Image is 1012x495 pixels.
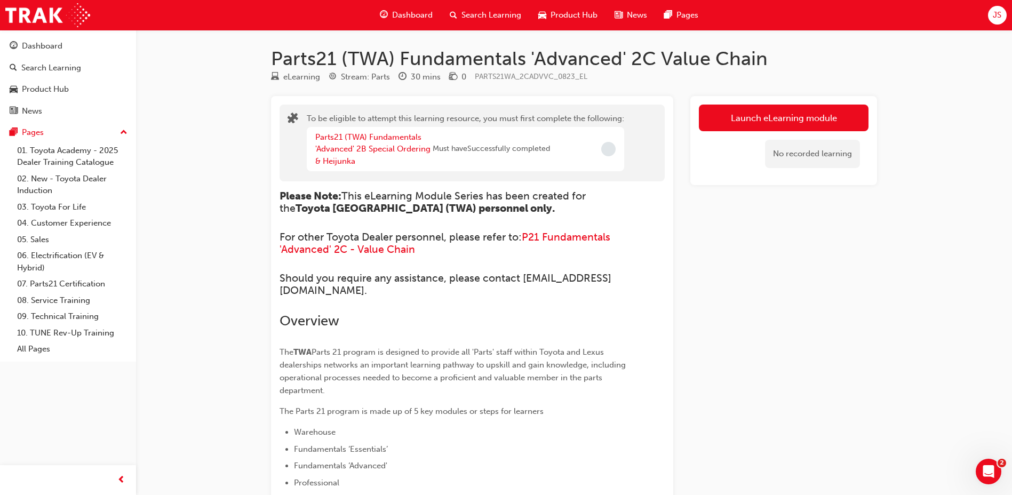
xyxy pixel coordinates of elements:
[380,9,388,22] span: guage-icon
[656,4,707,26] a: pages-iconPages
[4,36,132,56] a: Dashboard
[530,4,606,26] a: car-iconProduct Hub
[13,142,132,171] a: 01. Toyota Academy - 2025 Dealer Training Catalogue
[271,73,279,82] span: learningResourceType_ELEARNING-icon
[315,132,431,166] a: Parts21 (TWA) Fundamentals 'Advanced' 2B Special Ordering & Heijunka
[294,461,387,470] span: Fundamentals ‘Advanced'
[293,347,312,357] span: TWA
[13,325,132,341] a: 10. TUNE Rev-Up Training
[450,9,457,22] span: search-icon
[765,140,860,168] div: No recorded learning
[280,347,628,395] span: Parts 21 program is designed to provide all 'Parts' staff within Toyota and Lexus dealerships net...
[13,341,132,357] a: All Pages
[280,347,293,357] span: The
[441,4,530,26] a: search-iconSearch Learning
[664,9,672,22] span: pages-icon
[13,276,132,292] a: 07. Parts21 Certification
[329,73,337,82] span: target-icon
[461,9,521,21] span: Search Learning
[22,126,44,139] div: Pages
[4,79,132,99] a: Product Hub
[296,202,555,214] span: Toyota [GEOGRAPHIC_DATA] (TWA) personnel only.
[551,9,597,21] span: Product Hub
[294,478,339,488] span: Professional
[10,42,18,51] span: guage-icon
[13,231,132,248] a: 05. Sales
[13,171,132,199] a: 02. New - Toyota Dealer Induction
[4,34,132,123] button: DashboardSearch LearningProduct HubNews
[5,3,90,27] img: Trak
[22,83,69,95] div: Product Hub
[283,71,320,83] div: eLearning
[13,308,132,325] a: 09. Technical Training
[13,215,132,231] a: 04. Customer Experience
[341,71,390,83] div: Stream: Parts
[13,248,132,276] a: 06. Electrification (EV & Hybrid)
[606,4,656,26] a: news-iconNews
[399,73,407,82] span: clock-icon
[399,70,441,84] div: Duration
[4,123,132,142] button: Pages
[22,105,42,117] div: News
[615,9,623,22] span: news-icon
[10,85,18,94] span: car-icon
[392,9,433,21] span: Dashboard
[280,406,544,416] span: The Parts 21 program is made up of 5 key modules or steps for learners
[601,142,616,156] span: Incomplete
[10,107,18,116] span: news-icon
[4,101,132,121] a: News
[993,9,1001,21] span: JS
[988,6,1007,25] button: JS
[294,427,336,437] span: Warehouse
[976,459,1001,484] iframe: Intercom live chat
[307,113,624,173] div: To be eligible to attempt this learning resource, you must first complete the following:
[120,126,128,140] span: up-icon
[22,40,62,52] div: Dashboard
[13,199,132,215] a: 03. Toyota For Life
[411,71,441,83] div: 30 mins
[699,105,868,131] button: Launch eLearning module
[280,272,611,297] span: Should you require any assistance, please contact [EMAIL_ADDRESS][DOMAIN_NAME].
[449,73,457,82] span: money-icon
[449,70,466,84] div: Price
[21,62,81,74] div: Search Learning
[10,128,18,138] span: pages-icon
[271,47,877,70] h1: Parts21 (TWA) Fundamentals 'Advanced' 2C Value Chain
[10,63,17,73] span: search-icon
[280,190,588,214] span: This eLearning Module Series has been created for the
[280,313,339,329] span: Overview
[329,70,390,84] div: Stream
[280,231,522,243] span: For other Toyota Dealer personnel, please refer to:
[271,70,320,84] div: Type
[371,4,441,26] a: guage-iconDashboard
[294,444,388,454] span: Fundamentals ‘Essentials’
[433,143,550,155] span: Must have Successfully completed
[117,474,125,487] span: prev-icon
[280,190,341,202] span: Please Note:
[475,72,587,81] span: Learning resource code
[461,71,466,83] div: 0
[538,9,546,22] span: car-icon
[288,114,298,126] span: puzzle-icon
[280,231,613,256] a: P21 Fundamentals 'Advanced' 2C - Value Chain
[627,9,647,21] span: News
[998,459,1006,467] span: 2
[4,58,132,78] a: Search Learning
[676,9,698,21] span: Pages
[13,292,132,309] a: 08. Service Training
